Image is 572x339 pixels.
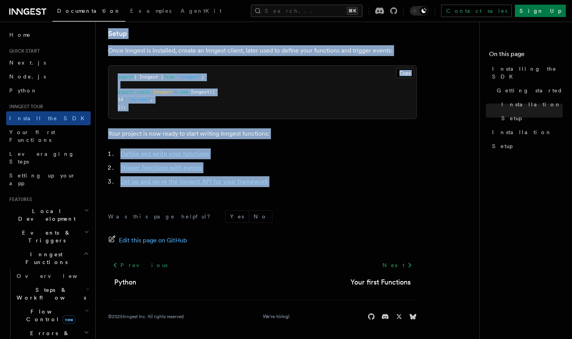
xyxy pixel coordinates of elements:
[6,125,91,147] a: Your first Functions
[489,139,563,153] a: Setup
[108,258,172,272] a: Previous
[492,128,552,136] span: Installation
[114,277,136,288] a: Python
[14,283,91,305] button: Steps & Workflows
[6,226,91,247] button: Events & Triggers
[6,48,40,54] span: Quick start
[14,305,91,326] button: Flow Controlnew
[489,125,563,139] a: Installation
[492,65,563,80] span: Installing the SDK
[108,28,127,39] a: Setup
[6,207,84,223] span: Local Development
[14,308,85,323] span: Flow Control
[125,2,176,21] a: Examples
[6,196,32,203] span: Features
[6,83,91,97] a: Python
[108,213,216,220] p: Was this page helpful?
[174,89,177,95] span: =
[396,68,414,78] button: Copy
[120,150,209,157] a: Define and write your functions
[14,286,86,302] span: Steps & Workflows
[6,247,91,269] button: Inngest Functions
[9,87,37,94] span: Python
[191,89,210,95] span: Inngest
[177,74,201,80] span: "inngest"
[9,172,76,186] span: Setting up your app
[6,169,91,190] a: Setting up your app
[120,164,202,171] a: Trigger functions with events
[350,277,411,288] a: Your first Functions
[150,97,153,102] span: ,
[249,211,272,222] button: No
[119,235,187,246] span: Edit this page on GitHub
[263,313,289,320] a: We're hiring!
[118,74,134,80] span: import
[6,147,91,169] a: Leveraging Steps
[14,269,91,283] a: Overview
[164,74,174,80] span: from
[251,5,362,17] button: Search...⌘K
[225,211,249,222] button: Yes
[6,229,84,244] span: Events & Triggers
[108,128,417,139] p: Your project is now ready to start writing Inngest functions:
[6,56,91,70] a: Next.js
[410,6,428,15] button: Toggle dark mode
[9,129,55,143] span: Your first Functions
[118,104,126,110] span: });
[501,101,561,108] span: Installation
[489,62,563,83] a: Installing the SDK
[108,235,187,246] a: Edit this page on GitHub
[9,115,89,121] span: Install the SDK
[134,74,164,80] span: { Inngest }
[123,97,126,102] span: :
[153,89,172,95] span: inngest
[120,178,268,185] a: Set up and serve the Inngest API for your framework
[6,28,91,42] a: Home
[515,5,566,17] a: Sign Up
[118,97,123,102] span: id
[494,83,563,97] a: Getting started
[176,2,226,21] a: AgentKit
[9,151,74,165] span: Leveraging Steps
[489,49,563,62] h4: On this page
[9,60,46,66] span: Next.js
[6,111,91,125] a: Install the SDK
[108,313,185,320] div: © 2025 Inngest Inc. All rights reserved.
[9,73,46,80] span: Node.js
[52,2,125,22] a: Documentation
[63,315,75,324] span: new
[137,89,150,95] span: const
[378,258,417,272] a: Next
[6,104,43,110] span: Inngest tour
[201,74,204,80] span: ;
[441,5,512,17] a: Contact sales
[210,89,215,95] span: ({
[498,111,563,125] a: Setup
[6,250,83,266] span: Inngest Functions
[129,97,150,102] span: "my-app"
[501,114,522,122] span: Setup
[9,31,31,39] span: Home
[17,273,96,279] span: Overview
[108,45,417,56] p: Once Inngest is installed, create an Inngest client, later used to define your functions and trig...
[130,8,171,14] span: Examples
[181,8,222,14] span: AgentKit
[57,8,121,14] span: Documentation
[6,70,91,83] a: Node.js
[180,89,188,95] span: new
[498,97,563,111] a: Installation
[497,87,563,94] span: Getting started
[6,204,91,226] button: Local Development
[118,89,134,95] span: export
[347,7,358,15] kbd: ⌘K
[492,142,513,150] span: Setup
